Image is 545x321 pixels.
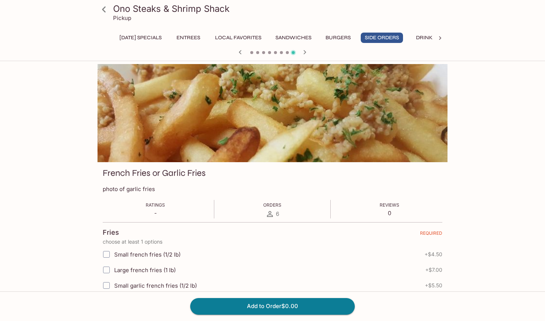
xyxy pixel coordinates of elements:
span: REQUIRED [420,230,442,239]
button: Drinks [409,33,442,43]
span: 6 [276,210,279,217]
div: French Fries or Garlic Fries [98,64,447,162]
button: [DATE] Specials [115,33,166,43]
span: + $7.00 [425,267,442,273]
p: Pickup [113,14,131,21]
button: Sandwiches [271,33,316,43]
span: Reviews [380,202,399,208]
p: choose at least 1 options [103,239,442,245]
span: Orders [263,202,281,208]
button: Add to Order$0.00 [190,298,355,314]
button: Burgers [321,33,355,43]
button: Entrees [172,33,205,43]
span: Large french fries (1 lb) [114,267,176,274]
span: Small french fries (1/2 lb) [114,251,181,258]
span: + $4.50 [425,251,442,257]
h3: Ono Steaks & Shrimp Shack [113,3,445,14]
p: 0 [380,210,399,217]
h4: Fries [103,228,119,237]
span: + $5.50 [425,282,442,288]
p: photo of garlic fries [103,185,442,193]
button: Side Orders [361,33,403,43]
p: - [146,210,165,217]
button: Local Favorites [211,33,265,43]
span: Ratings [146,202,165,208]
h3: French Fries or Garlic Fries [103,167,206,179]
span: Small garlic french fries (1/2 lb) [114,282,197,289]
